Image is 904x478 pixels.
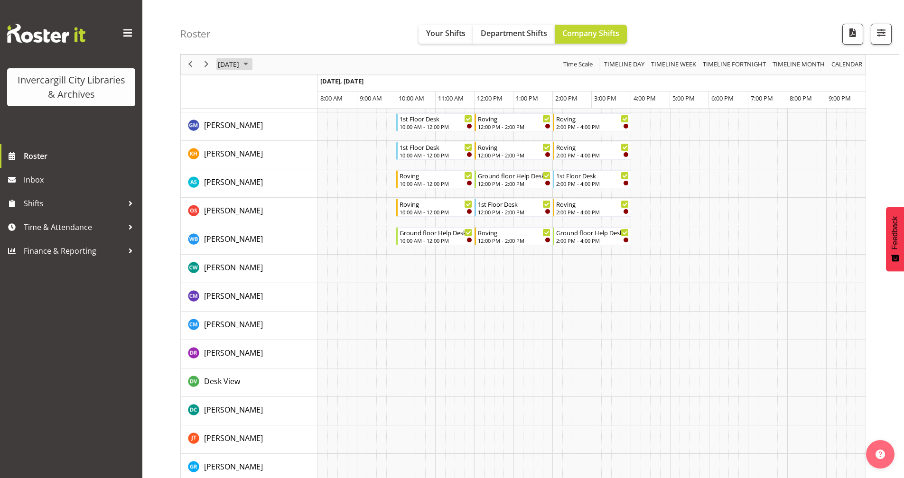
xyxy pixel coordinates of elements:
span: 4:00 PM [634,94,656,102]
div: Roving [478,228,550,237]
span: Timeline Day [603,59,645,71]
td: Catherine Wilson resource [181,255,318,283]
div: Roving [556,199,629,209]
button: Department Shifts [473,25,555,44]
div: Gabriel McKay Smith"s event - Roving Begin From Saturday, October 11, 2025 at 2:00:00 PM GMT+13:0... [553,113,631,131]
span: Company Shifts [562,28,619,38]
td: Chamique Mamolo resource [181,283,318,312]
button: Fortnight [701,59,768,71]
td: Donald Cunningham resource [181,397,318,425]
div: 2:00 PM - 4:00 PM [556,151,629,159]
a: [PERSON_NAME] [204,233,263,245]
td: Desk View resource [181,368,318,397]
span: [PERSON_NAME] [204,148,263,159]
button: Next [200,59,213,71]
span: Roster [24,149,138,163]
a: [PERSON_NAME] [204,119,263,131]
div: next period [198,55,214,74]
td: Cindy Mulrooney resource [181,312,318,340]
div: Willem Burger"s event - Ground floor Help Desk Begin From Saturday, October 11, 2025 at 2:00:00 P... [553,227,631,245]
span: Timeline Month [772,59,826,71]
div: Olivia Stanley"s event - 1st Floor Desk Begin From Saturday, October 11, 2025 at 12:00:00 PM GMT+... [475,199,553,217]
div: 12:00 PM - 2:00 PM [478,237,550,244]
div: 2:00 PM - 4:00 PM [556,237,629,244]
div: Roving [556,142,629,152]
button: Timeline Month [771,59,827,71]
span: [PERSON_NAME] [204,404,263,415]
div: 10:00 AM - 12:00 PM [400,151,472,159]
button: Time Scale [562,59,595,71]
span: Timeline Week [650,59,697,71]
div: Kaela Harley"s event - 1st Floor Desk Begin From Saturday, October 11, 2025 at 10:00:00 AM GMT+13... [396,142,475,160]
div: Mandy Stenton"s event - Roving Begin From Saturday, October 11, 2025 at 10:00:00 AM GMT+13:00 End... [396,170,475,188]
div: Kaela Harley"s event - Roving Begin From Saturday, October 11, 2025 at 12:00:00 PM GMT+13:00 Ends... [475,142,553,160]
span: [PERSON_NAME] [204,177,263,187]
a: [PERSON_NAME] [204,432,263,444]
div: 12:00 PM - 2:00 PM [478,208,550,216]
a: Desk View [204,376,240,387]
span: Inbox [24,173,138,187]
a: [PERSON_NAME] [204,404,263,415]
div: 1st Floor Desk [400,114,472,123]
td: Glen Tomlinson resource [181,425,318,454]
a: [PERSON_NAME] [204,290,263,302]
div: 12:00 PM - 2:00 PM [478,123,550,130]
span: Your Shifts [426,28,466,38]
div: 10:00 AM - 12:00 PM [400,208,472,216]
span: Shifts [24,196,123,211]
div: Willem Burger"s event - Ground floor Help Desk Begin From Saturday, October 11, 2025 at 10:00:00 ... [396,227,475,245]
div: Mandy Stenton"s event - 1st Floor Desk Begin From Saturday, October 11, 2025 at 2:00:00 PM GMT+13... [553,170,631,188]
div: previous period [182,55,198,74]
a: [PERSON_NAME] [204,262,263,273]
div: Kaela Harley"s event - Roving Begin From Saturday, October 11, 2025 at 2:00:00 PM GMT+13:00 Ends ... [553,142,631,160]
span: 6:00 PM [711,94,734,102]
div: 1st Floor Desk [400,142,472,152]
button: Company Shifts [555,25,627,44]
button: Month [830,59,864,71]
span: 2:00 PM [555,94,578,102]
span: Department Shifts [481,28,547,38]
td: Willem Burger resource [181,226,318,255]
td: Debra Robinson resource [181,340,318,368]
span: [PERSON_NAME] [204,348,263,358]
span: Finance & Reporting [24,244,123,258]
span: 12:00 PM [477,94,503,102]
button: Download a PDF of the roster for the current day [842,24,863,45]
button: Previous [184,59,197,71]
div: 10:00 AM - 12:00 PM [400,237,472,244]
div: Ground floor Help Desk [478,171,550,180]
span: [DATE] [217,59,240,71]
td: Gabriel McKay Smith resource [181,112,318,141]
h4: Roster [180,28,211,39]
div: Gabriel McKay Smith"s event - Roving Begin From Saturday, October 11, 2025 at 12:00:00 PM GMT+13:... [475,113,553,131]
div: 2:00 PM - 4:00 PM [556,208,629,216]
span: 11:00 AM [438,94,464,102]
span: [PERSON_NAME] [204,120,263,130]
div: Gabriel McKay Smith"s event - 1st Floor Desk Begin From Saturday, October 11, 2025 at 10:00:00 AM... [396,113,475,131]
button: Timeline Day [603,59,646,71]
span: [PERSON_NAME] [204,234,263,244]
td: Olivia Stanley resource [181,198,318,226]
span: 10:00 AM [399,94,424,102]
div: Roving [478,142,550,152]
span: Time & Attendance [24,220,123,234]
button: Feedback - Show survey [886,207,904,271]
div: Ground floor Help Desk [400,228,472,237]
span: calendar [830,59,863,71]
a: [PERSON_NAME] [204,148,263,159]
div: Invercargill City Libraries & Archives [17,73,126,101]
div: Roving [556,114,629,123]
button: Timeline Week [650,59,698,71]
span: 8:00 PM [790,94,812,102]
div: 10:00 AM - 12:00 PM [400,123,472,130]
img: Rosterit website logo [7,24,85,43]
a: [PERSON_NAME] [204,205,263,216]
span: 8:00 AM [320,94,343,102]
span: 7:00 PM [751,94,773,102]
div: Roving [478,114,550,123]
a: [PERSON_NAME] [204,319,263,330]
